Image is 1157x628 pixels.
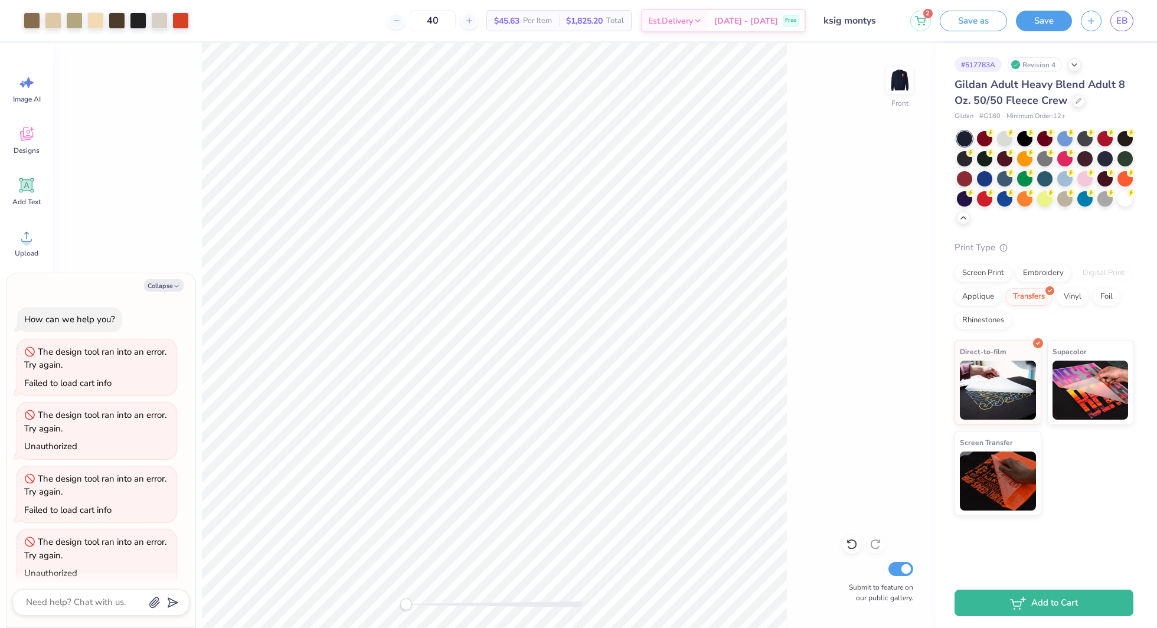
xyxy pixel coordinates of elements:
[891,98,908,109] div: Front
[13,94,41,104] span: Image AI
[494,15,519,27] span: $45.63
[1016,11,1072,31] button: Save
[1053,345,1087,358] span: Supacolor
[785,17,796,25] span: Free
[955,77,1125,107] span: Gildan Adult Heavy Blend Adult 8 Oz. 50/50 Fleece Crew
[714,15,778,27] span: [DATE] - [DATE]
[24,536,166,561] div: The design tool ran into an error. Try again.
[940,11,1007,31] button: Save as
[979,112,1001,122] span: # G180
[1116,14,1127,28] span: EB
[24,473,166,498] div: The design tool ran into an error. Try again.
[606,15,624,27] span: Total
[12,197,41,207] span: Add Text
[24,567,77,579] div: Unauthorized
[910,11,931,31] button: 2
[842,582,913,603] label: Submit to feature on our public gallery.
[24,346,166,371] div: The design tool ran into an error. Try again.
[923,9,933,18] span: 2
[410,10,456,31] input: – –
[1110,11,1133,31] a: EB
[1006,112,1066,122] span: Minimum Order: 12 +
[960,436,1013,449] span: Screen Transfer
[955,288,1002,306] div: Applique
[955,241,1133,254] div: Print Type
[15,248,38,258] span: Upload
[960,361,1036,420] img: Direct-to-film
[955,312,1012,329] div: Rhinestones
[888,68,911,92] img: Front
[955,57,1002,72] div: # 517783A
[144,279,184,292] button: Collapse
[14,146,40,155] span: Designs
[1053,361,1129,420] img: Supacolor
[1008,57,1062,72] div: Revision 4
[523,15,552,27] span: Per Item
[1093,288,1120,306] div: Foil
[1005,288,1053,306] div: Transfers
[960,452,1036,511] img: Screen Transfer
[648,15,693,27] span: Est. Delivery
[24,504,112,516] div: Failed to load cart info
[1056,288,1089,306] div: Vinyl
[1075,264,1132,282] div: Digital Print
[955,112,973,122] span: Gildan
[24,440,77,452] div: Unauthorized
[24,377,112,389] div: Failed to load cart info
[960,345,1006,358] span: Direct-to-film
[955,590,1133,616] button: Add to Cart
[815,9,901,32] input: Untitled Design
[400,598,412,610] div: Accessibility label
[955,264,1012,282] div: Screen Print
[24,409,166,434] div: The design tool ran into an error. Try again.
[24,313,115,325] div: How can we help you?
[566,15,603,27] span: $1,825.20
[1015,264,1071,282] div: Embroidery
